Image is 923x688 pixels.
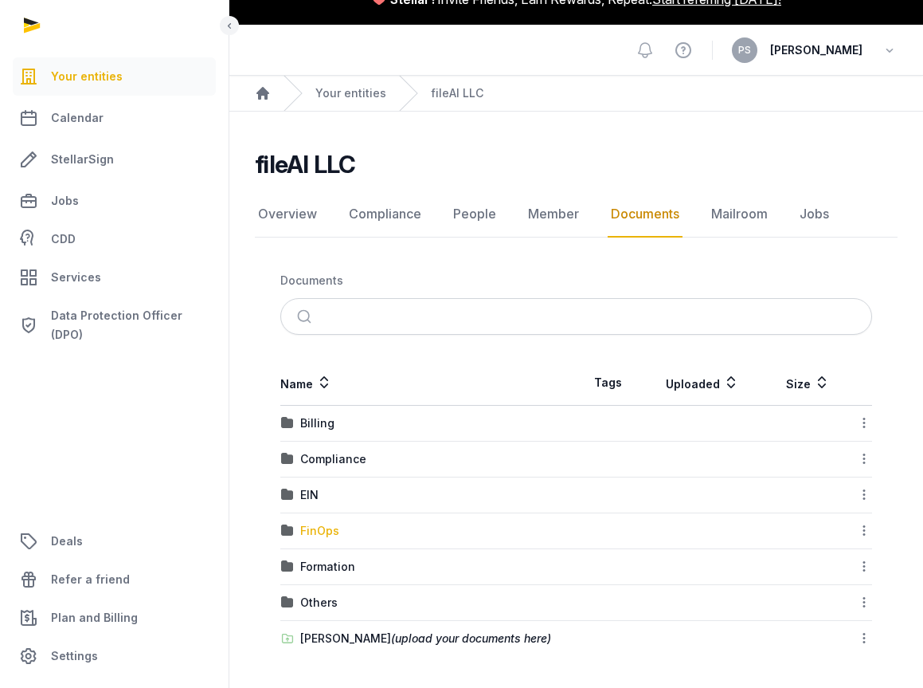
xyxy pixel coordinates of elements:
[281,453,294,466] img: folder.svg
[51,67,123,86] span: Your entities
[229,76,923,112] nav: Breadcrumb
[281,417,294,430] img: folder.svg
[13,560,216,599] a: Refer a friend
[51,532,83,551] span: Deals
[51,608,138,627] span: Plan and Billing
[13,57,216,96] a: Your entities
[13,300,216,351] a: Data Protection Officer (DPO)
[255,191,898,238] nav: Tabs
[281,560,294,573] img: folder.svg
[51,570,130,589] span: Refer a friend
[525,191,582,238] a: Member
[315,85,386,101] a: Your entities
[280,273,343,289] div: Documents
[708,191,771,238] a: Mailroom
[346,191,424,238] a: Compliance
[13,182,216,220] a: Jobs
[391,631,551,645] span: (upload your documents here)
[280,263,872,298] nav: Breadcrumb
[13,223,216,255] a: CDD
[431,85,483,101] a: fileAI LLC
[51,306,209,344] span: Data Protection Officer (DPO)
[255,191,320,238] a: Overview
[287,299,325,334] button: Submit
[51,150,114,169] span: StellarSign
[255,150,356,179] h2: fileAI LLC
[300,487,319,503] div: EIN
[796,191,832,238] a: Jobs
[639,360,765,406] th: Uploaded
[281,632,294,645] img: folder-upload.svg
[300,415,334,431] div: Billing
[765,360,851,406] th: Size
[13,258,216,297] a: Services
[281,596,294,609] img: folder.svg
[300,631,551,647] div: [PERSON_NAME]
[738,45,751,55] span: PS
[281,489,294,501] img: folder.svg
[13,637,216,675] a: Settings
[13,522,216,560] a: Deals
[51,108,104,128] span: Calendar
[300,595,338,611] div: Others
[13,140,216,179] a: StellarSign
[732,37,757,63] button: PS
[770,41,862,60] span: [PERSON_NAME]
[843,611,923,688] iframe: Chat Widget
[51,191,79,210] span: Jobs
[281,525,294,537] img: folder.svg
[608,191,682,238] a: Documents
[300,451,366,467] div: Compliance
[300,523,339,539] div: FinOps
[280,360,577,406] th: Name
[51,647,98,666] span: Settings
[300,559,355,575] div: Formation
[13,599,216,637] a: Plan and Billing
[51,268,101,287] span: Services
[51,230,76,249] span: CDD
[13,99,216,137] a: Calendar
[577,360,640,406] th: Tags
[450,191,499,238] a: People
